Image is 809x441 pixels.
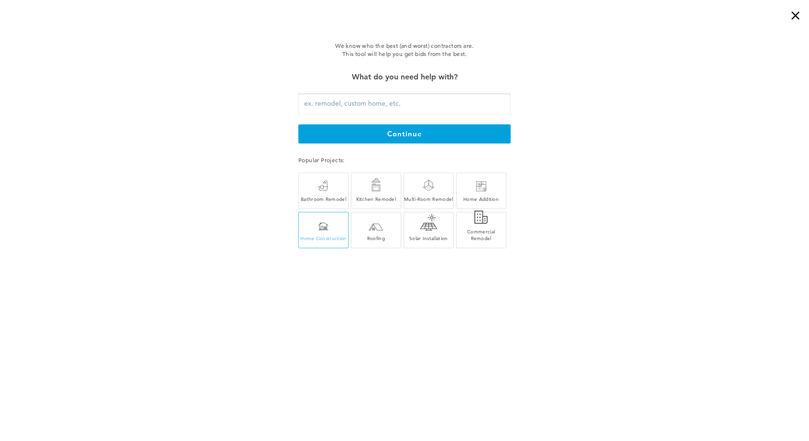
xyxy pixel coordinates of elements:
[299,196,348,202] div: Bathroom Remodel
[457,196,506,202] div: Home Addition
[457,228,506,242] div: Commercial Remodel
[351,196,401,202] div: Kitchen Remodel
[404,196,453,202] div: Multi-Room Remodel
[298,124,511,143] button: continue
[299,235,348,242] div: Home Construction
[298,70,511,84] div: What do you need help with?
[351,235,401,242] div: Roofing
[251,42,558,58] div: We know who the best (and worst) contractors are. This tool will help you get bids from the best.
[298,93,511,115] input: ex. remodel, custom home, etc.
[404,235,453,242] div: Solar Installation
[298,155,511,165] div: Popular Projects:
